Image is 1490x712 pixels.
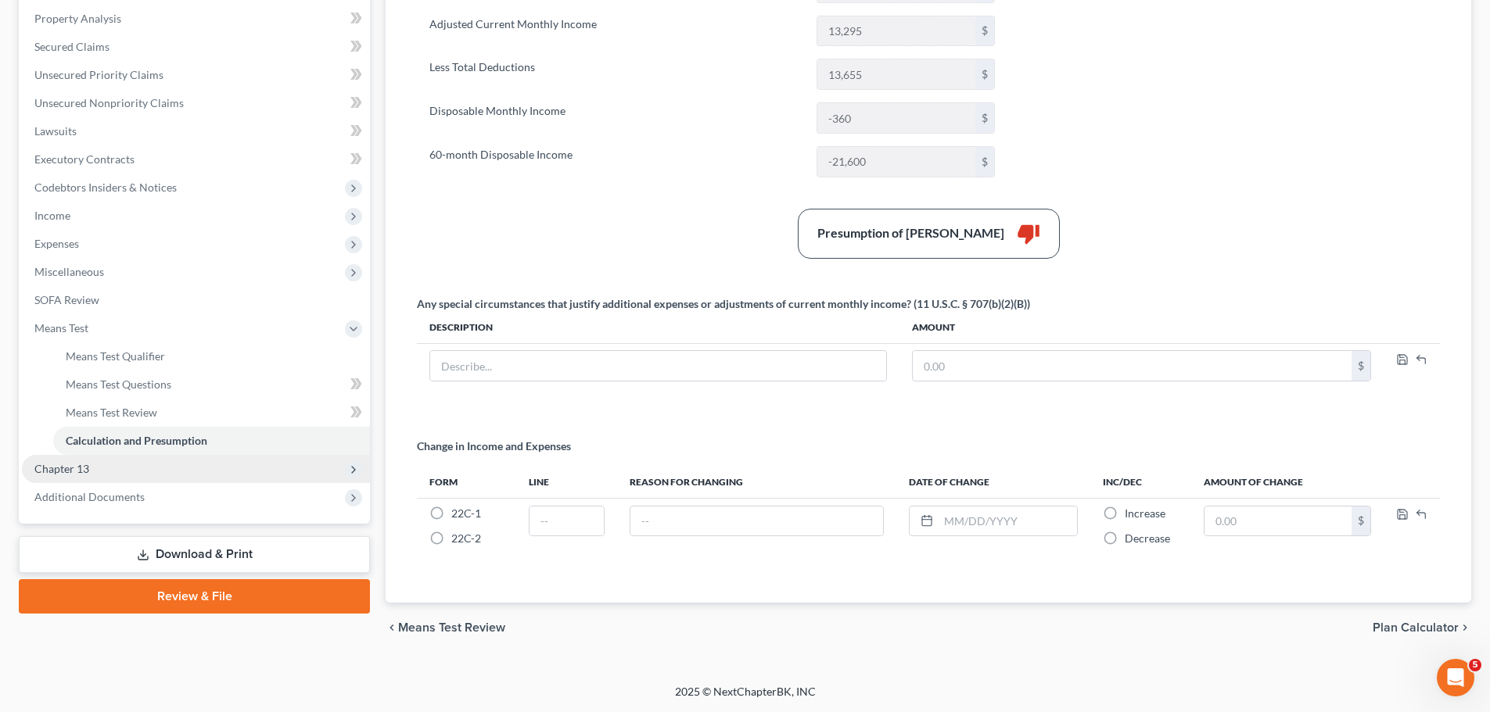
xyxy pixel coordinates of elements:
[617,467,896,498] th: Reason for Changing
[19,579,370,614] a: Review & File
[34,462,89,475] span: Chapter 13
[630,506,883,536] input: --
[451,506,481,520] span: 22C-1
[34,12,121,25] span: Property Analysis
[516,467,617,498] th: Line
[817,59,975,89] input: 0.00
[939,506,1077,536] input: MM/DD/YYYY
[22,33,370,61] a: Secured Claims
[1090,467,1191,498] th: Inc/Dec
[34,152,135,166] span: Executory Contracts
[22,5,370,33] a: Property Analysis
[1437,659,1474,696] iframe: Intercom live chat
[53,370,370,399] a: Means Test Questions
[1373,621,1459,634] span: Plan Calculator
[913,351,1352,381] input: 0.00
[417,312,899,343] th: Description
[34,293,99,306] span: SOFA Review
[53,399,370,427] a: Means Test Review
[66,406,157,419] span: Means Test Review
[417,438,571,454] p: Change in Income and Expenses
[817,147,975,177] input: 0.00
[34,321,88,335] span: Means Test
[417,467,516,498] th: Form
[817,224,1004,242] div: Presumption of [PERSON_NAME]
[22,145,370,174] a: Executory Contracts
[34,181,177,194] span: Codebtors Insiders & Notices
[1205,506,1352,536] input: 0.00
[430,351,886,381] input: Describe...
[53,342,370,370] a: Means Test Qualifier
[34,265,104,278] span: Miscellaneous
[422,59,809,90] label: Less Total Deductions
[1459,621,1471,634] i: chevron_right
[66,434,207,447] span: Calculation and Presumption
[1125,506,1165,520] span: Increase
[22,89,370,117] a: Unsecured Nonpriority Claims
[22,117,370,145] a: Lawsuits
[1191,467,1384,498] th: Amount of Change
[817,16,975,46] input: 0.00
[896,467,1090,498] th: Date of Change
[422,102,809,134] label: Disposable Monthly Income
[975,16,994,46] div: $
[34,237,79,250] span: Expenses
[22,286,370,314] a: SOFA Review
[34,209,70,222] span: Income
[34,40,110,53] span: Secured Claims
[1017,222,1040,245] i: thumb_down
[1373,621,1471,634] button: Plan Calculator chevron_right
[398,621,505,634] span: Means Test Review
[422,146,809,177] label: 60-month Disposable Income
[975,147,994,177] div: $
[1352,351,1370,381] div: $
[66,349,165,363] span: Means Test Qualifier
[386,621,505,634] button: chevron_left Means Test Review
[386,621,398,634] i: chevron_left
[1352,506,1370,536] div: $
[34,490,145,503] span: Additional Documents
[530,506,604,536] input: --
[34,124,77,138] span: Lawsuits
[19,536,370,573] a: Download & Print
[817,103,975,133] input: 0.00
[975,103,994,133] div: $
[1125,531,1170,545] span: Decrease
[53,427,370,455] a: Calculation and Presumption
[34,96,184,109] span: Unsecured Nonpriority Claims
[417,296,1030,312] div: Any special circumstances that justify additional expenses or adjustments of current monthly inco...
[22,61,370,89] a: Unsecured Priority Claims
[1469,659,1481,671] span: 5
[451,531,481,545] span: 22C-2
[975,59,994,89] div: $
[422,16,809,47] label: Adjusted Current Monthly Income
[300,684,1191,712] div: 2025 © NextChapterBK, INC
[66,377,171,391] span: Means Test Questions
[899,312,1384,343] th: Amount
[34,68,163,81] span: Unsecured Priority Claims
